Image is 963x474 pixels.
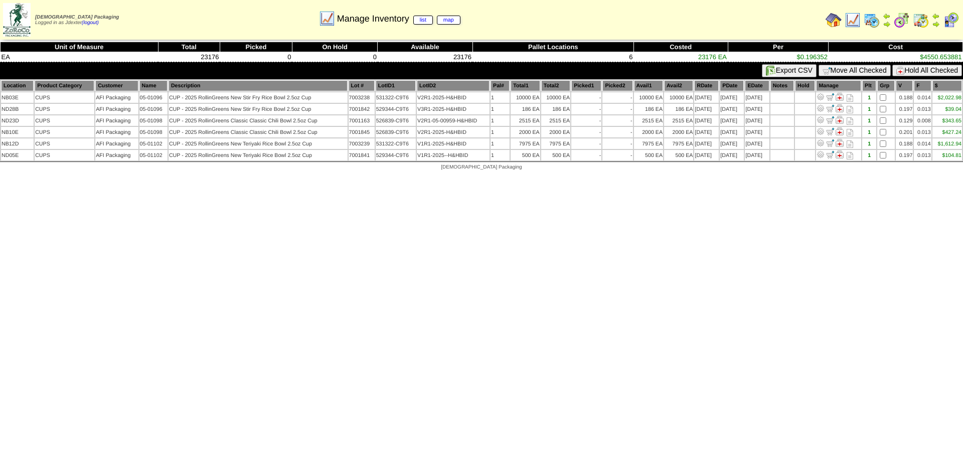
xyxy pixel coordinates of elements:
[491,92,510,103] td: 1
[169,92,348,103] td: CUP - 2025 RollinGreens New Stir Fry Rice Bowl 2.5oz Cup
[376,92,416,103] td: 531322-C9T6
[826,93,834,101] img: Move
[877,80,895,91] th: Grp
[376,104,416,114] td: 529344-C9T6
[491,80,510,91] th: Pal#
[745,92,769,103] td: [DATE]
[896,80,913,91] th: V
[896,67,904,75] img: hold.gif
[511,92,540,103] td: 10000 EA
[35,115,94,126] td: CUPS
[664,127,693,137] td: 2000 EA
[883,12,891,20] img: arrowleft.gif
[139,80,168,91] th: Name
[511,115,540,126] td: 2515 EA
[602,138,632,149] td: -
[914,141,930,147] div: 0.014
[826,150,834,159] img: Move
[817,127,825,135] img: Adjust
[826,104,834,112] img: Move
[541,104,570,114] td: 186 EA
[745,150,769,161] td: [DATE]
[35,92,94,103] td: CUPS
[571,127,601,137] td: -
[823,67,831,75] img: cart.gif
[571,150,601,161] td: -
[417,127,490,137] td: V2R1-2025-H&HBID
[817,104,825,112] img: Adjust
[571,104,601,114] td: -
[1,127,34,137] td: NB10E
[511,104,540,114] td: 186 EA
[292,42,378,52] th: On Hold
[745,115,769,126] td: [DATE]
[634,115,663,126] td: 2515 EA
[694,92,719,103] td: [DATE]
[664,150,693,161] td: 500 EA
[95,104,138,114] td: AFI Packaging
[378,42,472,52] th: Available
[845,12,861,28] img: line_graph.gif
[511,138,540,149] td: 7975 EA
[541,115,570,126] td: 2515 EA
[1,115,34,126] td: ND23D
[896,141,912,147] div: 0.188
[376,127,416,137] td: 526839-C9T6
[933,129,961,135] a: $427.24
[932,80,962,91] th: $
[437,16,460,25] a: map
[745,127,769,137] td: [DATE]
[1,42,158,52] th: Unit of Measure
[95,150,138,161] td: AFI Packaging
[863,141,876,147] div: 1
[35,127,94,137] td: CUPS
[933,152,961,159] a: $104.81
[602,104,632,114] td: -
[602,150,632,161] td: -
[292,52,378,62] td: 0
[571,92,601,103] td: -
[943,12,959,28] img: calendarcustomer.gif
[472,52,633,62] td: 6
[914,106,930,112] div: 0.013
[766,66,776,76] img: excel.gif
[664,138,693,149] td: 7975 EA
[1,80,34,91] th: Location
[169,104,348,114] td: CUP - 2025 RollinGreens New Stir Fry Rice Bowl 2.5oz Cup
[35,138,94,149] td: CUPS
[847,140,853,148] i: Note
[349,80,375,91] th: Lot #
[417,138,490,149] td: V1R1-2025-H&HBID
[35,15,119,20] span: [DEMOGRAPHIC_DATA] Packaging
[602,115,632,126] td: -
[847,117,853,125] i: Note
[378,52,472,62] td: 23176
[932,12,940,20] img: arrowleft.gif
[817,93,825,101] img: Adjust
[441,165,522,170] span: [DEMOGRAPHIC_DATA] Packaging
[863,118,876,124] div: 1
[836,139,844,147] img: Manage Hold
[932,20,940,28] img: arrowright.gif
[349,138,375,149] td: 7003239
[139,92,168,103] td: 05-01096
[816,80,861,91] th: Manage
[664,104,693,114] td: 186 EA
[349,150,375,161] td: 7001841
[541,138,570,149] td: 7975 EA
[35,150,94,161] td: CUPS
[694,104,719,114] td: [DATE]
[491,138,510,149] td: 1
[511,150,540,161] td: 500 EA
[933,106,961,112] div: $39.04
[541,127,570,137] td: 2000 EA
[1,150,34,161] td: ND05E
[829,42,963,52] th: Cost
[819,65,891,76] button: Move All Checked
[933,118,961,124] a: $343.65
[720,104,744,114] td: [DATE]
[491,115,510,126] td: 1
[634,138,663,149] td: 7975 EA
